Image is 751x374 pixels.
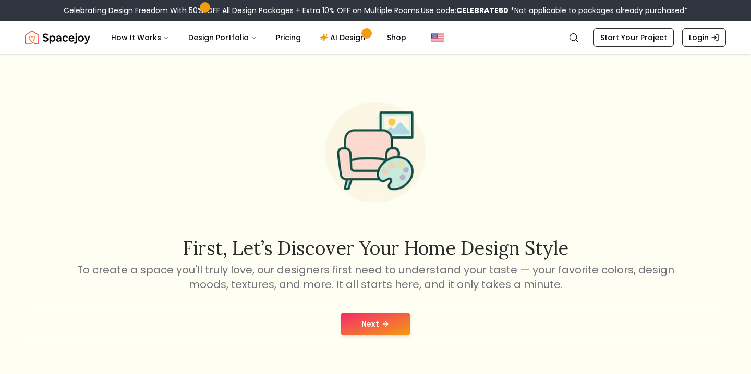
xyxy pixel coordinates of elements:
[341,313,410,335] button: Next
[593,28,674,47] a: Start Your Project
[682,28,726,47] a: Login
[309,85,442,219] img: Start Style Quiz Illustration
[25,27,90,48] img: Spacejoy Logo
[456,5,508,16] b: CELEBRATE50
[379,27,415,48] a: Shop
[25,27,90,48] a: Spacejoy
[75,263,676,292] p: To create a space you'll truly love, our designers first need to understand your taste — your fav...
[508,5,688,16] span: *Not applicable to packages already purchased*
[311,27,377,48] a: AI Design
[25,21,726,54] nav: Global
[64,5,688,16] div: Celebrating Design Freedom With 50% OFF All Design Packages + Extra 10% OFF on Multiple Rooms.
[180,27,265,48] button: Design Portfolio
[103,27,178,48] button: How It Works
[75,238,676,258] h2: First, let’s discover your home design style
[421,5,508,16] span: Use code:
[431,31,444,44] img: United States
[268,27,309,48] a: Pricing
[103,27,415,48] nav: Main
